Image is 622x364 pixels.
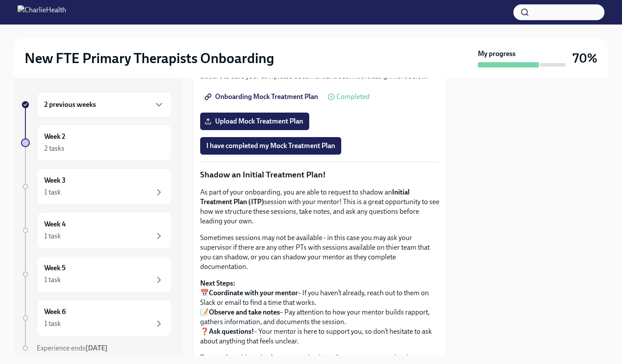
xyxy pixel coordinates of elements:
[200,233,439,272] p: Sometimes sessions may not be available - in this case you may ask your supervisor if there are a...
[209,289,298,297] strong: Coordinate with your mentor
[21,300,172,336] a: Week 61 task
[200,137,341,155] button: I have completed my Mock Treatment Plan
[25,49,274,67] h2: New FTE Primary Therapists Onboarding
[44,319,61,329] div: 1 task
[44,219,66,229] h6: Week 4
[44,275,61,285] div: 1 task
[21,212,172,249] a: Week 41 task
[44,176,66,185] h6: Week 3
[21,256,172,293] a: Week 51 task
[206,117,303,126] span: Upload Mock Treatment Plan
[21,168,172,205] a: Week 31 task
[200,113,309,130] label: Upload Mock Treatment Plan
[200,187,439,226] p: As part of your onboarding, you are able to request to shadow an session with your mentor! This i...
[200,188,410,206] strong: Initial Treatment Plan (ITP)
[200,279,439,346] p: 📅 – If you haven’t already, reach out to them on Slack or email to find a time that works. 📝 – Pa...
[209,327,254,336] strong: Ask questions!
[206,141,335,150] span: I have completed my Mock Treatment Plan
[478,49,516,59] strong: My progress
[200,88,324,106] a: Onboarding Mock Treatment Plan
[85,344,108,352] strong: [DATE]
[573,50,597,66] h3: 70%
[37,92,172,117] div: 2 previous weeks
[44,144,64,153] div: 2 tasks
[44,231,61,241] div: 1 task
[200,279,235,287] strong: Next Steps:
[37,344,108,352] span: Experience ends
[206,92,318,101] span: Onboarding Mock Treatment Plan
[44,307,66,317] h6: Week 6
[21,124,172,161] a: Week 22 tasks
[18,5,66,19] img: CharlieHealth
[209,308,280,316] strong: Observe and take notes
[44,100,96,110] h6: 2 previous weeks
[44,263,66,273] h6: Week 5
[44,187,61,197] div: 1 task
[336,93,370,100] span: Completed
[44,132,65,141] h6: Week 2
[200,169,439,180] p: Shadow an Initial Treatment Plan!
